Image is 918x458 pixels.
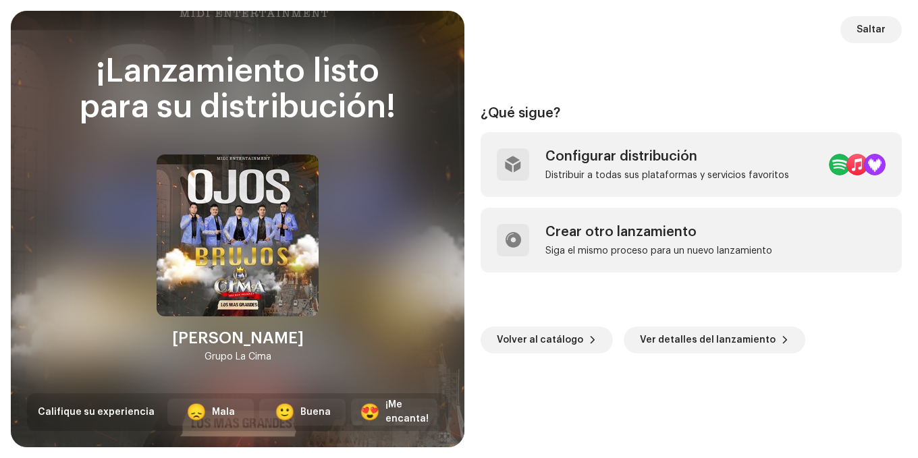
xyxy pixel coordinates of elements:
[385,398,429,426] div: ¡Me encanta!
[545,224,772,240] div: Crear otro lanzamiento
[275,404,295,420] div: 🙂
[545,246,772,256] div: Siga el mismo proceso para un nuevo lanzamiento
[481,326,613,353] button: Volver al catálogo
[186,404,207,420] div: 😞
[481,105,902,121] div: ¿Qué sigue?
[840,16,902,43] button: Saltar
[481,208,902,273] re-a-post-create-item: Crear otro lanzamiento
[300,405,331,420] div: Buena
[640,326,776,353] span: Ver detalles del lanzamiento
[545,170,789,181] div: Distribuir a todas sus plataformas y servicios favoritos
[205,349,271,365] div: Grupo La Cima
[157,154,319,316] img: b16e53c9-8c63-4ff5-82e0-eb1046c5a0e7
[38,407,155,417] span: Califique su experiencia
[481,132,902,197] re-a-post-create-item: Configurar distribución
[360,404,380,420] div: 😍
[27,54,448,125] div: ¡Lanzamiento listo para su distribución!
[624,326,805,353] button: Ver detalles del lanzamiento
[172,327,304,349] div: [PERSON_NAME]
[497,326,583,353] span: Volver al catálogo
[212,405,235,420] div: Mala
[857,16,886,43] span: Saltar
[545,148,789,165] div: Configurar distribución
